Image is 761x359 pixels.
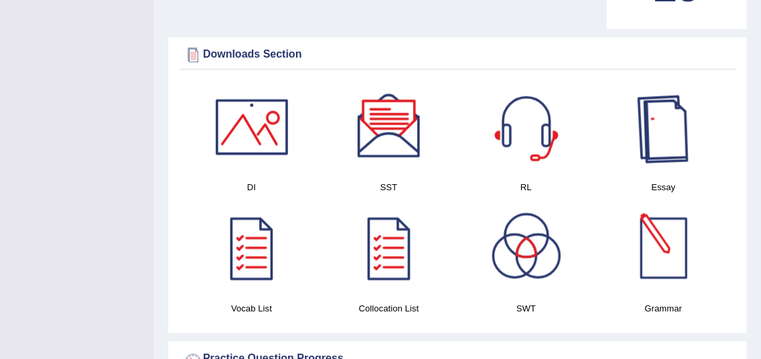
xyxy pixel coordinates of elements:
[183,45,732,65] div: Downloads Section
[602,181,725,195] h4: Essay
[464,181,588,195] h4: RL
[190,302,314,316] h4: Vocab List
[327,181,451,195] h4: SST
[602,302,725,316] h4: Grammar
[190,181,314,195] h4: DI
[464,302,588,316] h4: SWT
[327,302,451,316] h4: Collocation List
